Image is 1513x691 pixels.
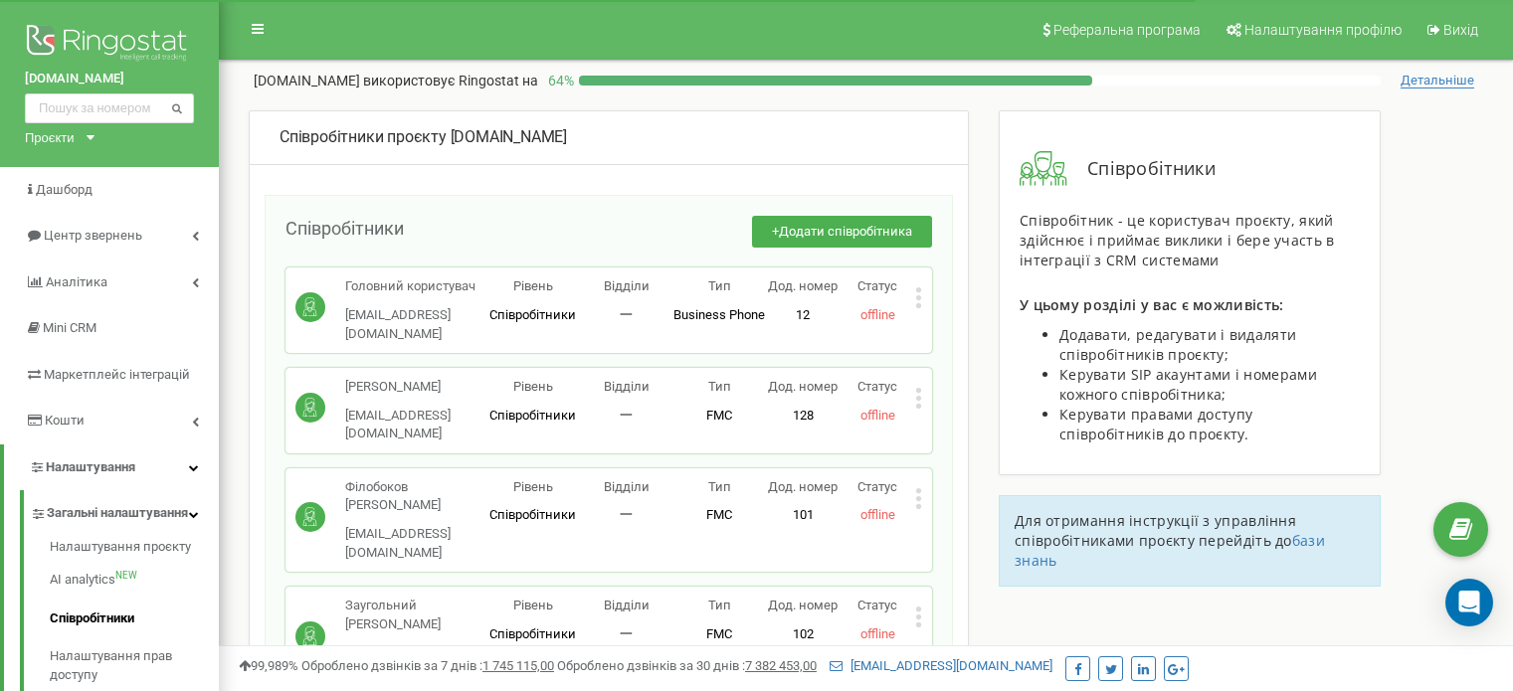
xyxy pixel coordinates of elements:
div: [DOMAIN_NAME] [280,126,938,149]
span: Налаштування профілю [1244,22,1402,38]
span: offline [860,307,895,322]
p: [EMAIL_ADDRESS][DOMAIN_NAME] [345,306,486,343]
p: Філобоков [PERSON_NAME] [345,478,486,515]
a: [DOMAIN_NAME] [25,70,194,88]
span: Дод. номер [768,598,838,612]
span: 一 [620,408,633,423]
span: Співробітники [489,408,576,423]
p: [EMAIL_ADDRESS][DOMAIN_NAME] [345,407,486,443]
span: Співробітник - це користувач проєкту, який здійснює і приймає виклики і бере участь в інтеграції ... [1020,211,1335,269]
a: Співробітники [50,600,219,638]
span: Співробітники [489,507,576,522]
span: Співробітники проєкту [280,127,447,146]
button: +Додати співробітника [752,216,932,249]
span: 一 [620,626,633,641]
span: 一 [620,307,633,322]
span: Реферальна програма [1053,22,1201,38]
img: Ringostat logo [25,20,194,70]
span: Mini CRM [43,320,96,335]
span: Статус [857,379,897,394]
span: Загальні налаштування [47,504,188,523]
a: Загальні налаштування [30,490,219,531]
span: offline [860,408,895,423]
span: Детальніше [1401,73,1474,88]
span: Дод. номер [768,479,838,494]
p: Заугольний [PERSON_NAME] [345,597,486,633]
u: 1 745 115,00 [482,658,554,673]
span: FMC [706,408,732,423]
a: бази знань [1015,531,1325,570]
span: Тип [708,598,731,612]
u: 7 382 453,00 [745,658,817,673]
span: У цьому розділі у вас є можливість: [1020,295,1284,314]
p: 12 [766,306,841,325]
span: 99,989% [239,658,298,673]
span: Статус [857,278,897,293]
span: Тип [708,379,731,394]
span: Рівень [513,379,553,394]
p: Головний користувач [345,277,486,296]
span: використовує Ringostat на [363,73,538,88]
span: Маркетплейс інтеграцій [44,367,190,382]
span: Статус [857,598,897,612]
span: Центр звернень [44,228,142,243]
span: Співробітники [489,626,576,641]
span: Оброблено дзвінків за 7 днів : [301,658,554,673]
span: Відділи [604,278,650,293]
span: Рівень [513,278,553,293]
span: Налаштування [46,459,135,474]
span: offline [860,626,895,641]
span: Дашборд [36,182,93,197]
span: Статус [857,479,897,494]
span: Співробітники [1067,156,1216,182]
span: Керувати правами доступу співробітників до проєкту. [1059,405,1252,443]
span: offline [860,507,895,522]
span: FMC [706,626,732,641]
p: [PERSON_NAME] [345,378,486,397]
span: 一 [620,507,633,522]
span: Керувати SIP акаунтами і номерами кожного співробітника; [1059,365,1317,404]
span: Оброблено дзвінків за 30 днів : [557,658,817,673]
span: Співробітники [489,307,576,322]
input: Пошук за номером [25,93,194,123]
a: Налаштування [4,444,219,491]
span: Відділи [604,598,650,612]
span: Аналiтика [46,274,107,289]
span: Рівень [513,479,553,494]
span: Відділи [604,379,650,394]
div: Open Intercom Messenger [1445,579,1493,626]
span: Вихід [1443,22,1478,38]
span: Тип [708,278,731,293]
p: 102 [766,625,841,644]
span: Дод. номер [768,278,838,293]
a: AI analyticsNEW [50,561,219,600]
p: 101 [766,506,841,525]
div: Проєкти [25,128,75,147]
p: [DOMAIN_NAME] [254,71,538,90]
p: [EMAIL_ADDRESS][DOMAIN_NAME] [345,525,486,562]
p: 128 [766,407,841,426]
span: Кошти [45,413,85,428]
span: FMC [706,507,732,522]
p: [EMAIL_ADDRESS][DOMAIN_NAME] [345,643,486,680]
span: Тип [708,479,731,494]
span: Дод. номер [768,379,838,394]
span: Додати співробітника [779,224,912,239]
span: Для отримання інструкції з управління співробітниками проєкту перейдіть до [1015,511,1296,550]
p: 64 % [538,71,579,90]
span: Додавати, редагувати і видаляти співробітників проєкту; [1059,325,1296,364]
a: [EMAIL_ADDRESS][DOMAIN_NAME] [830,658,1052,673]
span: Відділи [604,479,650,494]
span: Рівень [513,598,553,612]
a: Налаштування проєкту [50,538,219,562]
span: Business Phone [673,307,765,322]
span: Співробітники [285,218,404,239]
